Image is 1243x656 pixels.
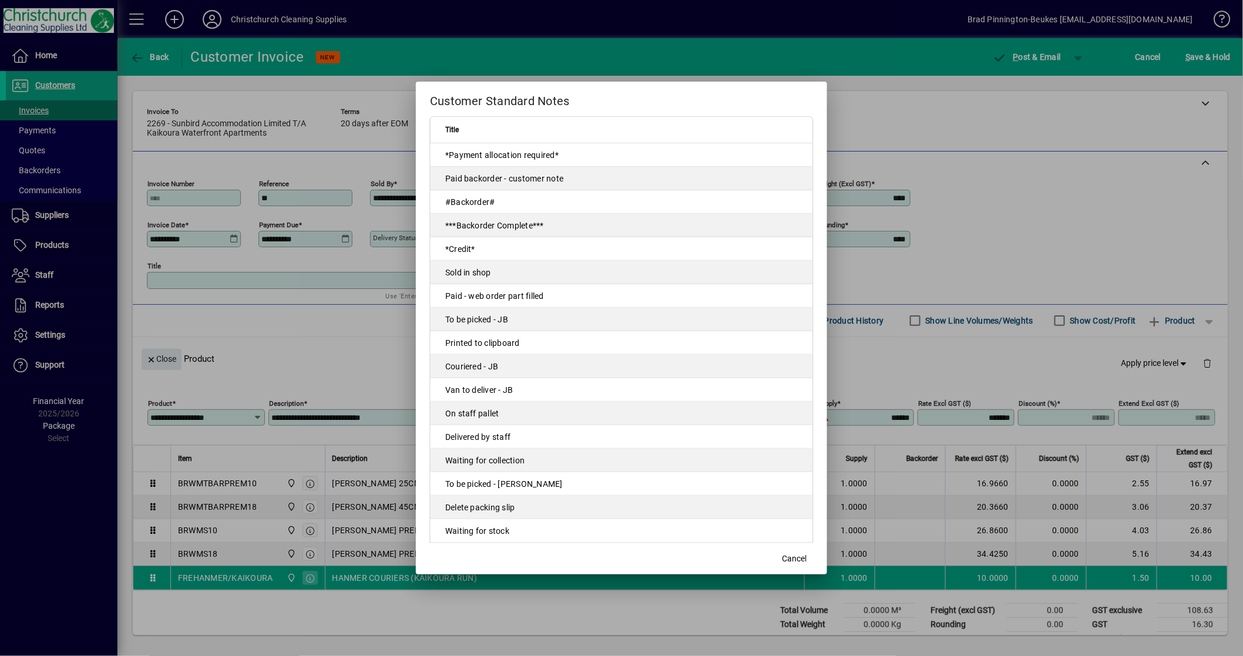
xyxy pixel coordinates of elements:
[431,519,812,543] td: Waiting for stock
[416,82,827,116] h2: Customer Standard Notes
[431,449,812,472] td: Waiting for collection
[431,425,812,449] td: Delivered by staff
[431,261,812,284] td: Sold in shop
[431,472,812,496] td: To be picked - [PERSON_NAME]
[431,284,812,308] td: Paid - web order part filled
[431,167,812,190] td: Paid backorder - customer note
[431,355,812,378] td: Couriered - JB
[775,549,813,570] button: Cancel
[431,143,812,167] td: *Payment allocation required*
[782,553,807,565] span: Cancel
[431,190,812,214] td: #Backorder#
[431,378,812,402] td: Van to deliver - JB
[431,331,812,355] td: Printed to clipboard
[431,308,812,331] td: To be picked - JB
[431,496,812,519] td: Delete packing slip
[431,402,812,425] td: On staff pallet
[445,123,459,136] span: Title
